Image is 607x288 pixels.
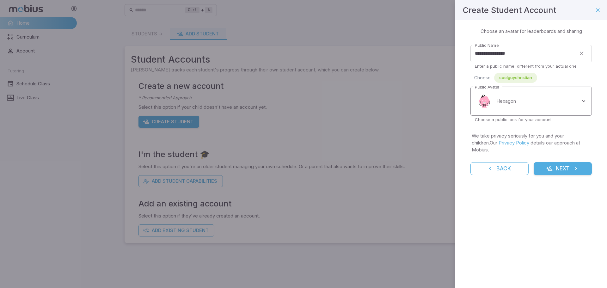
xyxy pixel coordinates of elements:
p: Choose an avatar for leaderboards and sharing [481,28,582,35]
label: Public Avatar [475,84,499,90]
button: Next [534,162,592,175]
div: Choose: [474,73,592,83]
span: coolguychristian [494,75,537,81]
a: Privacy Policy [499,140,529,146]
label: Public Name [475,42,499,48]
button: clear [576,48,587,59]
p: Choose a public look for your account [475,117,587,122]
p: Enter a public name, different from your actual one [475,63,587,69]
h4: Create Student Account [463,4,556,16]
p: Hexagon [496,98,516,105]
div: coolguychristian [494,73,537,83]
img: hexagon.svg [475,92,494,111]
button: Back [470,162,529,175]
p: We take privacy seriously for you and your children. Our details our approach at Mobius. [472,132,591,153]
